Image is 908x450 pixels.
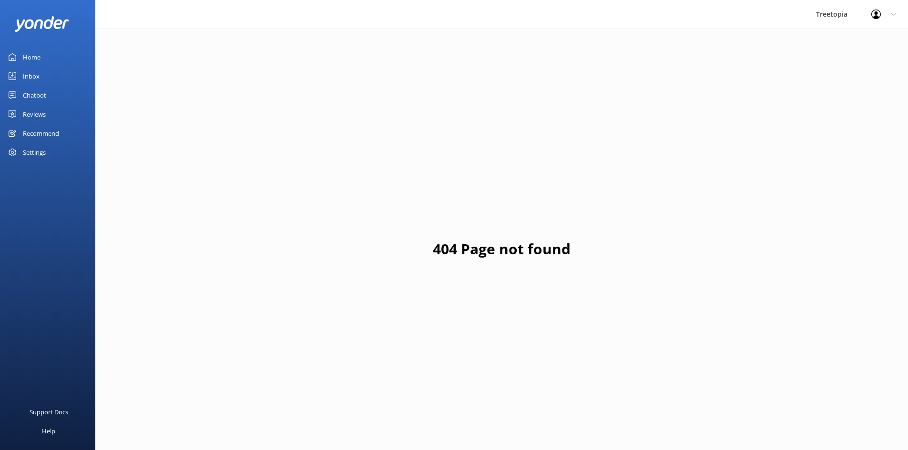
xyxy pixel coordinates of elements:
div: Chatbot [23,86,46,105]
img: yonder-white-logo.png [14,16,69,32]
div: Support Docs [30,402,68,421]
div: Settings [23,143,46,162]
div: Recommend [23,124,59,143]
h1: 404 Page not found [433,238,571,260]
div: Home [23,48,41,67]
div: Help [42,421,55,440]
div: Inbox [23,67,40,86]
div: Reviews [23,105,46,124]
